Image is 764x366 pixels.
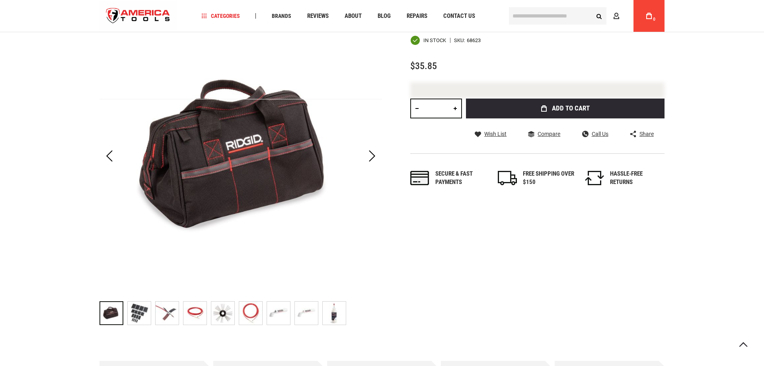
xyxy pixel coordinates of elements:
span: Categories [202,13,240,19]
span: Compare [538,131,560,137]
img: RIDGID 68623 BAG, DRAIN CLEANING BAG ONLY [323,302,346,325]
img: payments [410,171,429,185]
span: Blog [378,13,391,19]
button: Add to Cart [466,99,665,118]
img: RIDGID 68623 BAG, DRAIN CLEANING BAG ONLY [99,15,382,297]
span: Reviews [307,13,329,19]
img: America Tools [99,1,177,31]
img: returns [585,171,604,185]
span: $35.85 [410,60,437,72]
div: 68623 [467,38,481,43]
span: Call Us [592,131,608,137]
a: Compare [528,130,560,137]
span: About [345,13,362,19]
img: RIDGID 68623 BAG, DRAIN CLEANING BAG ONLY [128,302,151,325]
span: Add to Cart [552,105,590,112]
a: Contact Us [440,11,479,21]
span: Brands [272,13,291,19]
button: Search [591,8,606,23]
a: Call Us [582,130,608,137]
a: Brands [268,11,295,21]
div: RIDGID 68623 BAG, DRAIN CLEANING BAG ONLY [267,297,294,329]
span: Contact Us [443,13,475,19]
div: FREE SHIPPING OVER $150 [523,170,575,187]
div: Next [362,15,382,297]
img: RIDGID 68623 BAG, DRAIN CLEANING BAG ONLY [295,302,318,325]
div: RIDGID 68623 BAG, DRAIN CLEANING BAG ONLY [322,297,346,329]
a: Repairs [403,11,431,21]
img: RIDGID 68623 BAG, DRAIN CLEANING BAG ONLY [183,302,207,325]
span: Share [639,131,654,137]
span: In stock [423,38,446,43]
div: RIDGID 68623 BAG, DRAIN CLEANING BAG ONLY [183,297,211,329]
a: Categories [198,11,244,21]
img: RIDGID 68623 BAG, DRAIN CLEANING BAG ONLY [211,302,234,325]
div: HASSLE-FREE RETURNS [610,170,662,187]
div: Availability [410,35,446,45]
div: RIDGID 68623 BAG, DRAIN CLEANING BAG ONLY [127,297,155,329]
strong: SKU [454,38,467,43]
span: Repairs [407,13,427,19]
a: Blog [374,11,394,21]
img: RIDGID 68623 BAG, DRAIN CLEANING BAG ONLY [239,302,262,325]
div: Secure & fast payments [435,170,487,187]
div: Previous [99,15,119,297]
div: RIDGID 68623 BAG, DRAIN CLEANING BAG ONLY [155,297,183,329]
a: Reviews [304,11,332,21]
span: 0 [653,17,655,21]
div: RIDGID 68623 BAG, DRAIN CLEANING BAG ONLY [99,297,127,329]
a: About [341,11,365,21]
span: Wish List [484,131,507,137]
div: RIDGID 68623 BAG, DRAIN CLEANING BAG ONLY [211,297,239,329]
div: RIDGID 68623 BAG, DRAIN CLEANING BAG ONLY [294,297,322,329]
a: store logo [99,1,177,31]
img: shipping [498,171,517,185]
img: RIDGID 68623 BAG, DRAIN CLEANING BAG ONLY [156,302,179,325]
img: RIDGID 68623 BAG, DRAIN CLEANING BAG ONLY [267,302,290,325]
div: RIDGID 68623 BAG, DRAIN CLEANING BAG ONLY [239,297,267,329]
a: Wish List [475,130,507,137]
